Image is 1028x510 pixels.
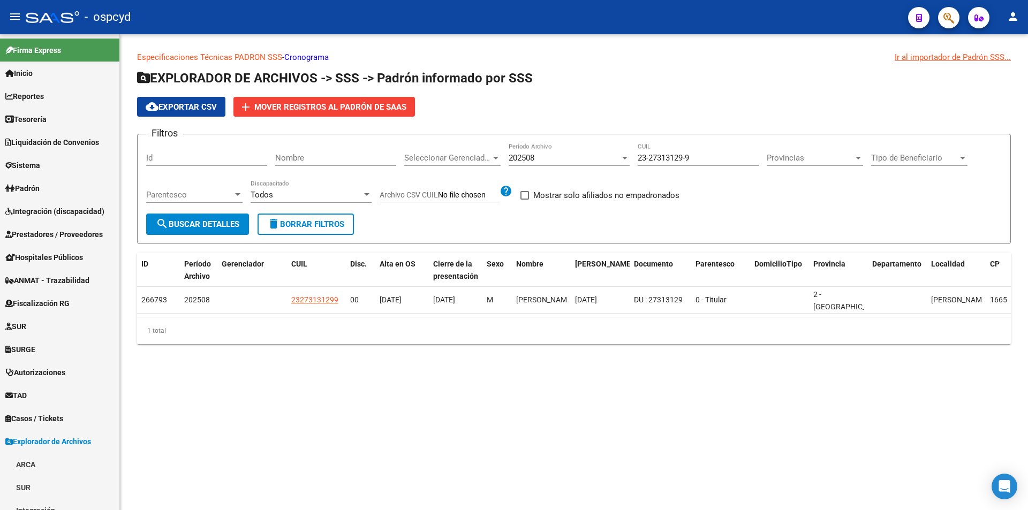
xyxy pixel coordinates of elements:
[146,100,158,113] mat-icon: cloud_download
[380,260,415,268] span: Alta en OS
[137,51,1011,63] p: -
[217,253,287,288] datatable-header-cell: Gerenciador
[516,260,543,268] span: Nombre
[809,253,868,288] datatable-header-cell: Provincia
[350,294,371,306] div: 00
[575,260,635,268] span: [PERSON_NAME].
[404,153,491,163] span: Seleccionar Gerenciador
[5,344,35,355] span: SURGE
[992,474,1017,499] div: Open Intercom Messenger
[284,52,329,62] a: Cronograma
[5,229,103,240] span: Prestadores / Proveedores
[571,253,630,288] datatable-header-cell: Fecha Nac.
[691,253,750,288] datatable-header-cell: Parentesco
[990,294,1014,306] div: 1665
[5,205,104,217] span: Integración (discapacidad)
[184,260,211,280] span: Período Archivo
[5,136,99,148] span: Liquidación de Convenios
[754,260,802,268] span: DomicilioTipo
[346,253,375,288] datatable-header-cell: Disc.
[5,182,40,194] span: Padrón
[533,189,679,202] span: Mostrar solo afiliados no empadronados
[438,191,500,200] input: Archivo CSV CUIL
[931,260,965,268] span: Localidad
[696,260,735,268] span: Parentesco
[487,295,493,304] span: M
[516,295,573,304] span: [PERSON_NAME]
[222,260,264,268] span: Gerenciador
[5,67,33,79] span: Inicio
[429,253,482,288] datatable-header-cell: Cierre de la presentación
[251,190,273,200] span: Todos
[5,252,83,263] span: Hospitales Públicos
[750,253,809,288] datatable-header-cell: DomicilioTipo
[482,253,512,288] datatable-header-cell: Sexo
[986,253,1018,288] datatable-header-cell: CP
[350,260,367,268] span: Disc.
[1007,10,1019,23] mat-icon: person
[487,260,504,268] span: Sexo
[509,153,534,163] span: 202508
[267,217,280,230] mat-icon: delete
[5,298,70,309] span: Fiscalización RG
[146,214,249,235] button: Buscar Detalles
[895,51,1011,63] div: Ir al importador de Padrón SSS...
[813,260,845,268] span: Provincia
[630,253,691,288] datatable-header-cell: Documento
[433,295,455,304] span: [DATE]
[375,253,429,288] datatable-header-cell: Alta en OS
[239,101,252,113] mat-icon: add
[287,253,346,288] datatable-header-cell: CUIL
[137,71,533,86] span: EXPLORADOR DE ARCHIVOS -> SSS -> Padrón informado por SSS
[5,367,65,378] span: Autorizaciones
[512,253,571,288] datatable-header-cell: Nombre
[872,260,921,268] span: Departamento
[137,97,225,117] button: Exportar CSV
[868,253,927,288] datatable-header-cell: Departamento
[146,102,217,112] span: Exportar CSV
[9,10,21,23] mat-icon: menu
[233,97,415,117] button: Mover registros al PADRÓN de SAAS
[927,253,986,288] datatable-header-cell: Localidad
[137,317,1011,344] div: 1 total
[254,102,406,112] span: Mover registros al PADRÓN de SAAS
[85,5,131,29] span: - ospcyd
[500,185,512,197] mat-icon: help
[5,413,63,424] span: Casos / Tickets
[258,214,354,235] button: Borrar Filtros
[156,217,169,230] mat-icon: search
[146,126,183,141] h3: Filtros
[696,295,727,304] span: 0 - Titular
[180,253,217,288] datatable-header-cell: Período Archivo
[5,321,26,332] span: SUR
[380,295,402,304] span: [DATE]
[433,260,478,280] span: Cierre de la presentación
[990,260,1000,268] span: CP
[267,219,344,229] span: Borrar Filtros
[575,295,597,304] span: [DATE]
[767,153,853,163] span: Provincias
[137,52,282,62] a: Especificaciones Técnicas PADRON SSS
[141,295,167,304] span: 266793
[5,436,91,447] span: Explorador de Archivos
[5,90,44,102] span: Reportes
[5,390,27,401] span: TAD
[5,159,40,171] span: Sistema
[184,295,210,304] span: 202508
[5,44,61,56] span: Firma Express
[146,190,233,200] span: Parentesco
[291,260,307,268] span: CUIL
[156,219,239,229] span: Buscar Detalles
[5,275,89,286] span: ANMAT - Trazabilidad
[871,153,958,163] span: Tipo de Beneficiario
[931,295,988,304] span: [PERSON_NAME]
[137,253,180,288] datatable-header-cell: ID
[634,260,673,268] span: Documento
[380,191,438,199] span: Archivo CSV CUIL
[5,113,47,125] span: Tesorería
[634,295,683,304] span: DU : 27313129
[141,260,148,268] span: ID
[813,290,886,311] span: 2 - [GEOGRAPHIC_DATA]
[291,295,338,304] span: 23273131299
